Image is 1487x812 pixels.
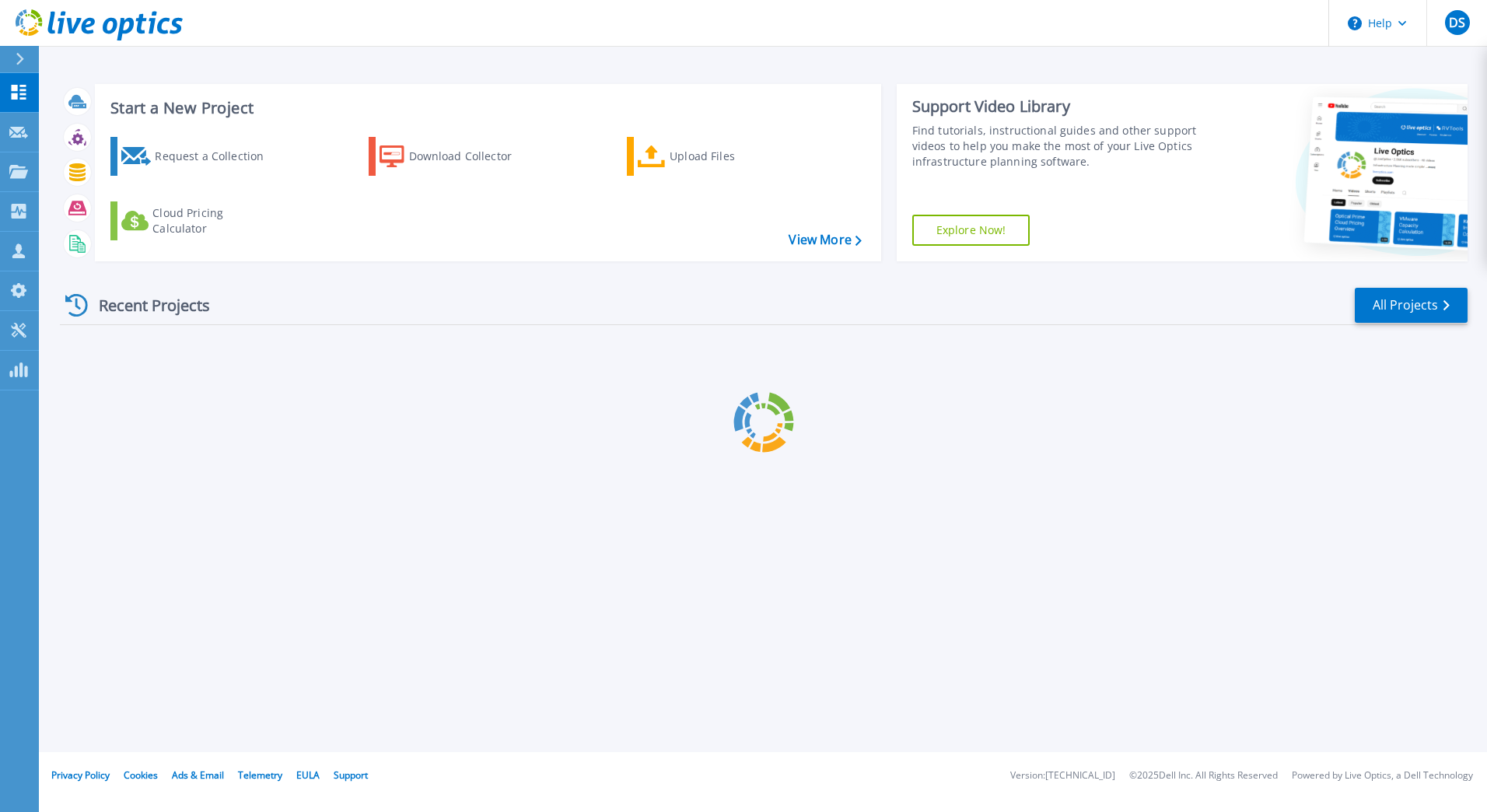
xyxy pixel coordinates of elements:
[60,286,231,324] div: Recent Projects
[1292,771,1473,781] li: Powered by Live Optics, a Dell Technology
[627,137,800,176] a: Upload Files
[1129,771,1278,781] li: © 2025 Dell Inc. All Rights Reserved
[912,96,1203,117] div: Support Video Library
[155,141,279,172] div: Request a Collection
[912,215,1030,246] a: Explore Now!
[369,137,542,176] a: Download Collector
[110,137,284,176] a: Request a Collection
[1355,288,1468,323] a: All Projects
[1449,16,1465,29] span: DS
[670,141,794,172] div: Upload Files
[110,201,284,240] a: Cloud Pricing Calculator
[152,205,277,236] div: Cloud Pricing Calculator
[238,768,282,782] a: Telemetry
[296,768,320,782] a: EULA
[409,141,534,172] div: Download Collector
[334,768,368,782] a: Support
[1010,771,1115,781] li: Version: [TECHNICAL_ID]
[124,768,158,782] a: Cookies
[172,768,224,782] a: Ads & Email
[912,123,1203,170] div: Find tutorials, instructional guides and other support videos to help you make the most of your L...
[789,233,861,247] a: View More
[110,100,861,117] h3: Start a New Project
[51,768,110,782] a: Privacy Policy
